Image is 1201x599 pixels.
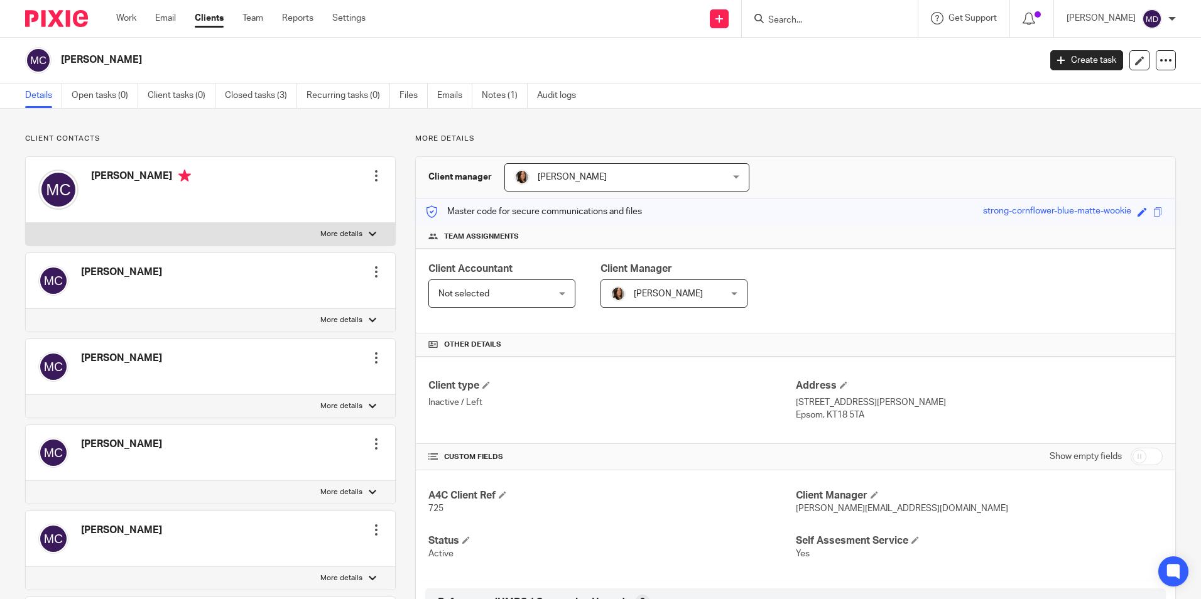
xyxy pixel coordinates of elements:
[178,170,191,182] i: Primary
[116,12,136,24] a: Work
[796,409,1163,421] p: Epsom, KT18 5TA
[482,84,528,108] a: Notes (1)
[38,170,79,210] img: svg%3E
[1142,9,1162,29] img: svg%3E
[320,401,362,411] p: More details
[155,12,176,24] a: Email
[81,524,162,537] h4: [PERSON_NAME]
[438,289,489,298] span: Not selected
[282,12,313,24] a: Reports
[91,170,191,185] h4: [PERSON_NAME]
[537,84,585,108] a: Audit logs
[320,487,362,497] p: More details
[38,266,68,296] img: svg%3E
[437,84,472,108] a: Emails
[415,134,1176,144] p: More details
[428,489,795,502] h4: A4C Client Ref
[428,396,795,409] p: Inactive / Left
[767,15,880,26] input: Search
[428,534,795,548] h4: Status
[796,489,1163,502] h4: Client Manager
[796,379,1163,392] h4: Address
[611,286,626,301] img: DSC_4833.jpg
[242,12,263,24] a: Team
[81,438,162,451] h4: [PERSON_NAME]
[1050,50,1123,70] a: Create task
[796,504,1008,513] span: [PERSON_NAME][EMAIL_ADDRESS][DOMAIN_NAME]
[634,289,703,298] span: [PERSON_NAME]
[332,12,366,24] a: Settings
[444,340,501,350] span: Other details
[444,232,519,242] span: Team assignments
[948,14,997,23] span: Get Support
[796,396,1163,409] p: [STREET_ADDRESS][PERSON_NAME]
[195,12,224,24] a: Clients
[72,84,138,108] a: Open tasks (0)
[428,452,795,462] h4: CUSTOM FIELDS
[1067,12,1136,24] p: [PERSON_NAME]
[148,84,215,108] a: Client tasks (0)
[320,229,362,239] p: More details
[25,47,52,73] img: svg%3E
[796,534,1163,548] h4: Self Assesment Service
[38,524,68,554] img: svg%3E
[983,205,1131,219] div: strong-cornflower-blue-matte-wookie
[600,264,672,274] span: Client Manager
[25,84,62,108] a: Details
[514,170,530,185] img: DSC_4833.jpg
[428,379,795,392] h4: Client type
[1050,450,1122,463] label: Show empty fields
[320,573,362,583] p: More details
[428,171,492,183] h3: Client manager
[425,205,642,218] p: Master code for secure communications and files
[25,10,88,27] img: Pixie
[428,264,513,274] span: Client Accountant
[399,84,428,108] a: Files
[307,84,390,108] a: Recurring tasks (0)
[38,438,68,468] img: svg%3E
[225,84,297,108] a: Closed tasks (3)
[25,134,396,144] p: Client contacts
[538,173,607,181] span: [PERSON_NAME]
[320,315,362,325] p: More details
[61,53,837,67] h2: [PERSON_NAME]
[81,266,162,279] h4: [PERSON_NAME]
[428,504,443,513] span: 725
[796,549,810,558] span: Yes
[428,549,454,558] span: Active
[38,352,68,382] img: svg%3E
[81,352,162,365] h4: [PERSON_NAME]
